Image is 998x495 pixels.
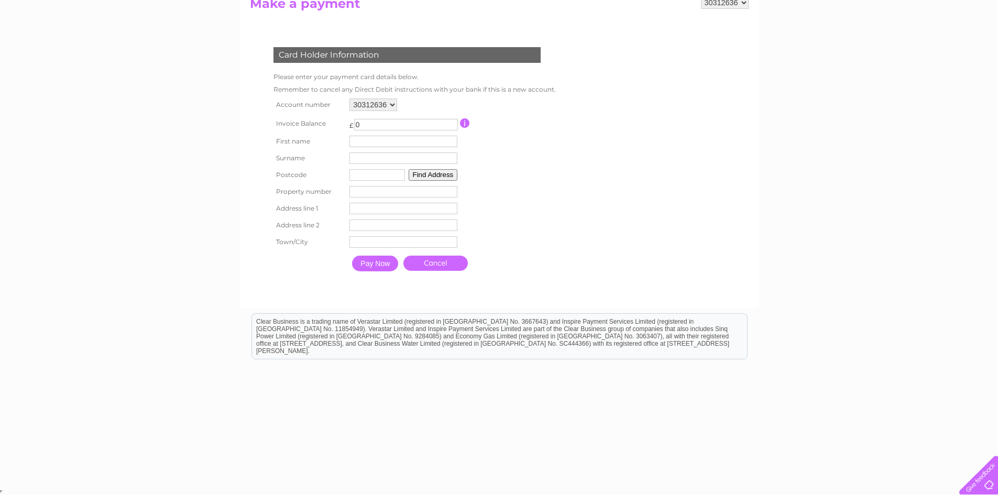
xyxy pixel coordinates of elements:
td: Please enter your payment card details below. [271,71,558,83]
th: Property number [271,183,347,200]
img: logo.png [35,27,89,59]
div: Clear Business is a trading name of Verastar Limited (registered in [GEOGRAPHIC_DATA] No. 3667643... [252,6,747,51]
a: Water [814,45,834,52]
a: Contact [928,45,954,52]
th: Address line 1 [271,200,347,217]
a: 0333 014 3131 [800,5,873,18]
th: Town/City [271,234,347,250]
a: Telecoms [869,45,901,52]
td: Remember to cancel any Direct Debit instructions with your bank if this is a new account. [271,83,558,96]
th: Postcode [271,167,347,183]
th: Account number [271,96,347,114]
a: Blog [907,45,922,52]
a: Energy [840,45,863,52]
button: Find Address [409,169,458,181]
a: Cancel [403,256,468,271]
input: Pay Now [352,256,398,271]
input: Information [460,118,470,128]
th: Address line 2 [271,217,347,234]
td: £ [349,116,354,129]
th: Invoice Balance [271,114,347,133]
a: Log out [963,45,988,52]
th: First name [271,133,347,150]
div: Card Holder Information [273,47,541,63]
th: Surname [271,150,347,167]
